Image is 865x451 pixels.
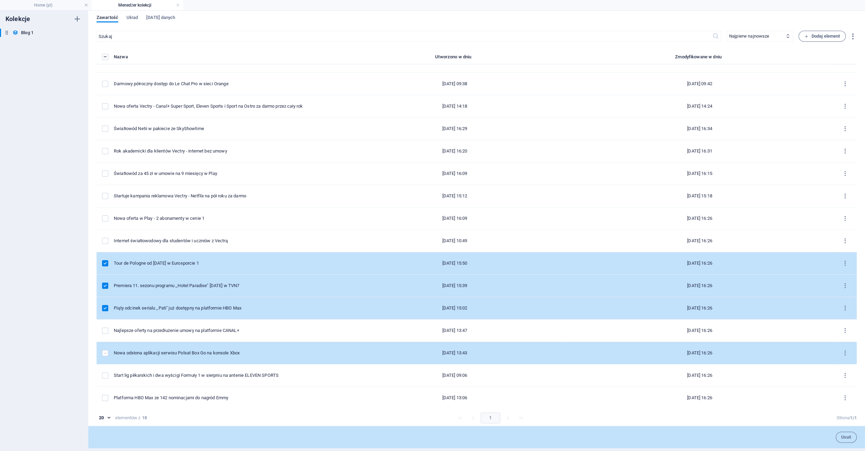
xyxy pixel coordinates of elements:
[571,372,828,379] div: [DATE] 16:26
[854,415,857,420] strong: 1
[349,193,560,199] div: [DATE] 15:12
[571,193,828,199] div: [DATE] 15:18
[453,412,527,423] nav: pagination navigation
[349,215,560,222] div: [DATE] 16:09
[114,305,338,311] div: Piąty odcinek serialu ,,Pati" już dostępny na platformie HBO Max
[804,32,840,40] span: Dodaj element
[114,372,338,379] div: Start lig piłkarskich i dwa wyścigi Formuły 1 w sierpniu na antenie ELEVEN SPORTS
[349,148,560,154] div: [DATE] 16:20
[114,283,338,289] div: Premiera 11. sezonu programu ,,Hotel Paradise" [DATE] w TVN7
[837,415,857,421] div: Strona z
[349,283,560,289] div: [DATE] 15:39
[481,412,500,423] button: page 1
[349,372,560,379] div: [DATE] 09:06
[97,415,112,421] div: 20
[349,305,560,311] div: [DATE] 15:02
[127,13,138,23] span: Układ
[92,1,183,9] h4: Menedżer kolekcji
[6,15,30,23] h6: Kolekcje
[114,126,338,132] div: Światłowód Netii w pakiecie ze SkyShowtime
[571,260,828,266] div: [DATE] 16:26
[97,31,712,42] input: Szukaj
[114,193,338,199] div: Startuje kampania reklamowa Vectry - Netflix na pół roku za darmo
[571,238,828,244] div: [DATE] 16:26
[115,415,141,421] div: elementów z
[114,103,338,109] div: Nowa oferta Vectry - Canal+ Super Sport, Eleven Sports i Sport na Ostro za darmo przez cały rok
[142,415,147,421] strong: 18
[114,170,338,177] div: Światłowód za 45 zł w umowie na 9 miesięcy w Play
[114,327,338,334] div: Najlepsze oferty na przedłużenie umowy na platformie CANAL+
[97,16,857,432] table: items list
[114,148,338,154] div: Rok akademicki dla klientów Vectry - internet bez umowy
[571,283,828,289] div: [DATE] 16:26
[349,81,560,87] div: [DATE] 09:38
[146,13,175,23] span: [DATE] danych
[349,170,560,177] div: [DATE] 16:09
[349,350,560,356] div: [DATE] 13:43
[571,327,828,334] div: [DATE] 16:26
[836,432,857,443] button: delete
[114,81,338,87] div: Darmowy półroczny dostęp do Le Chat Pro w sieci Orange
[114,53,343,65] th: Nazwa
[114,260,338,266] div: Tour de Pologne od [DATE] w Eurosporcie 1
[571,215,828,222] div: [DATE] 16:26
[571,305,828,311] div: [DATE] 16:26
[349,260,560,266] div: [DATE] 15:50
[349,395,560,401] div: [DATE] 13:06
[571,170,828,177] div: [DATE] 16:15
[571,148,828,154] div: [DATE] 16:31
[73,15,81,23] i: Utwórz nową kolekcję
[571,126,828,132] div: [DATE] 16:34
[571,350,828,356] div: [DATE] 16:26
[114,395,338,401] div: Platforma HBO Max ze 142 nominacjami do nagród Emmy
[571,103,828,109] div: [DATE] 14:24
[114,238,338,244] div: Internet światłowodowy dla studentów i uczniów z Vectrą
[841,435,851,439] span: Usuń
[349,126,560,132] div: [DATE] 16:29
[349,238,560,244] div: [DATE] 10:49
[114,350,338,356] div: Nowa odsłona aplikacji serwisu Polsat Box Go na konsole Xbox
[349,103,560,109] div: [DATE] 14:18
[97,13,118,23] span: Zawartość
[566,53,833,65] th: Zmodyfikowane w dniu
[850,415,852,420] strong: 1
[798,31,846,42] button: Dodaj element
[114,215,338,222] div: Nowa oferta w Play - 2 abonamenty w cenie 1
[349,327,560,334] div: [DATE] 13:47
[571,395,828,401] div: [DATE] 16:26
[343,53,566,65] th: Utworzono w dniu
[21,29,33,37] h6: Blog 1
[571,81,828,87] div: [DATE] 09:42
